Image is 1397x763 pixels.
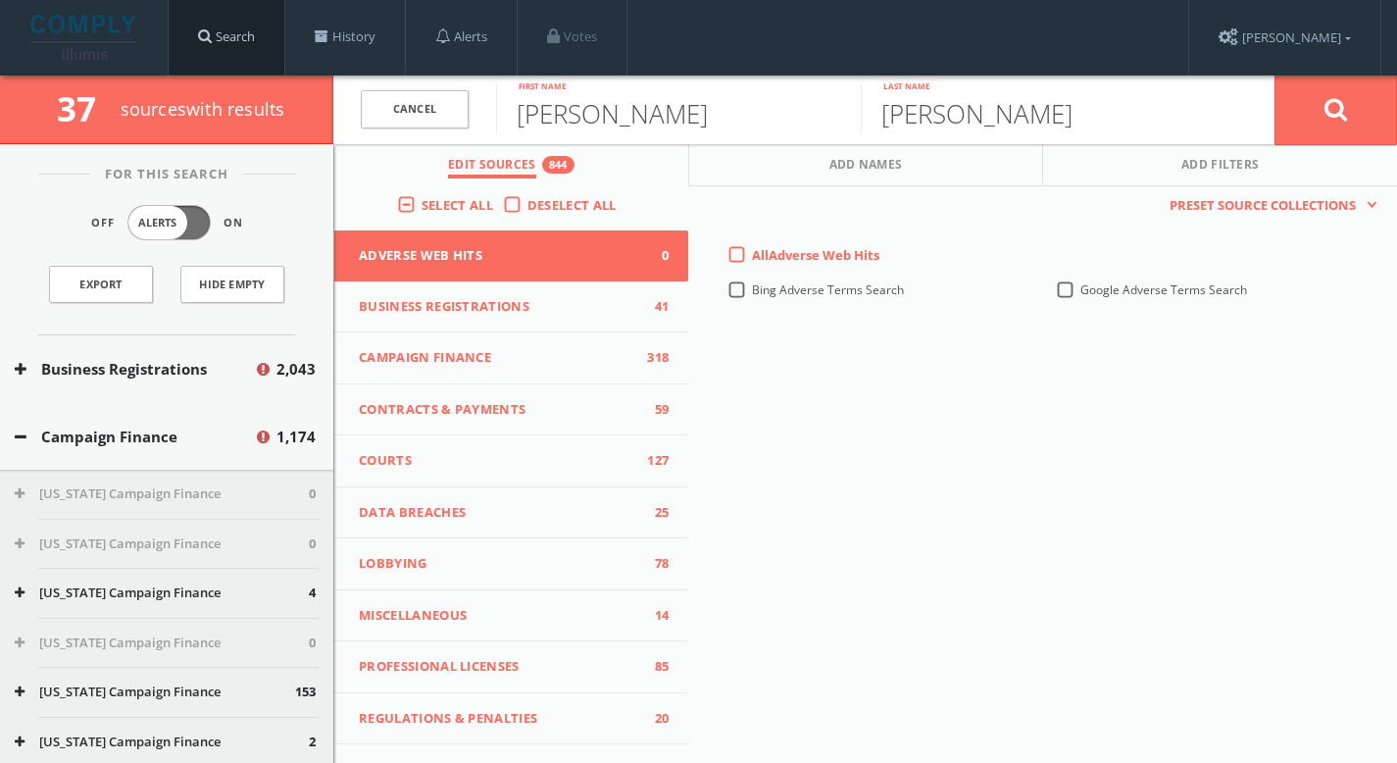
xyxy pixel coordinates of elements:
span: All Adverse Web Hits [752,246,879,264]
span: Deselect All [527,196,617,214]
span: 25 [639,503,669,523]
span: Preset Source Collections [1160,196,1366,216]
a: Export [49,266,153,303]
span: 2 [309,733,316,752]
button: Adverse Web Hits0 [334,230,688,281]
button: Campaign Finance318 [334,332,688,384]
button: [US_STATE] Campaign Finance [15,683,295,702]
button: [US_STATE] Campaign Finance [15,484,309,504]
span: Lobbying [359,554,639,574]
button: Business Registrations41 [334,281,688,333]
button: [US_STATE] Campaign Finance [15,534,309,554]
span: 2,043 [276,358,316,381]
span: Add Names [829,156,903,178]
button: Lobbying78 [334,538,688,590]
span: 59 [639,400,669,420]
span: 20 [639,709,669,729]
span: 0 [639,246,669,266]
span: 153 [295,683,316,702]
span: For This Search [90,165,243,184]
button: Edit Sources844 [334,144,689,186]
button: [US_STATE] Campaign Finance [15,634,309,653]
span: Miscellaneous [359,606,639,626]
span: 4 [309,584,316,603]
button: Add Filters [1043,144,1397,186]
span: Professional Licenses [359,657,639,677]
button: Hide Empty [180,266,284,303]
span: 85 [639,657,669,677]
button: Regulations & Penalties20 [334,693,688,745]
span: 14 [639,606,669,626]
span: Regulations & Penalties [359,709,639,729]
span: Select All [422,196,493,214]
span: source s with results [121,97,285,121]
span: 37 [57,85,113,131]
span: Courts [359,451,639,471]
span: 41 [639,297,669,317]
span: Bing Adverse Terms Search [752,281,904,298]
span: 0 [309,634,316,653]
span: Off [91,215,115,231]
button: Contracts & Payments59 [334,384,688,436]
span: On [224,215,243,231]
span: 78 [639,554,669,574]
button: Miscellaneous14 [334,590,688,642]
span: Contracts & Payments [359,400,639,420]
img: illumis [30,15,140,60]
span: 127 [639,451,669,471]
span: Business Registrations [359,297,639,317]
span: Data Breaches [359,503,639,523]
span: 1,174 [276,426,316,448]
button: [US_STATE] Campaign Finance [15,584,309,603]
button: Add Names [689,144,1044,186]
button: Courts127 [334,435,688,487]
button: Business Registrations [15,358,254,381]
span: Campaign Finance [359,348,639,368]
button: [US_STATE] Campaign Finance [15,733,309,752]
button: Data Breaches25 [334,487,688,539]
button: Campaign Finance [15,426,254,448]
span: 0 [309,534,316,554]
button: Professional Licenses85 [334,641,688,693]
span: Google Adverse Terms Search [1080,281,1247,298]
span: Edit Sources [448,156,536,178]
span: Add Filters [1181,156,1260,178]
span: 318 [639,348,669,368]
div: 844 [542,156,574,174]
span: Adverse Web Hits [359,246,639,266]
span: 0 [309,484,316,504]
button: Preset Source Collections [1160,196,1377,216]
a: Cancel [361,90,469,128]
